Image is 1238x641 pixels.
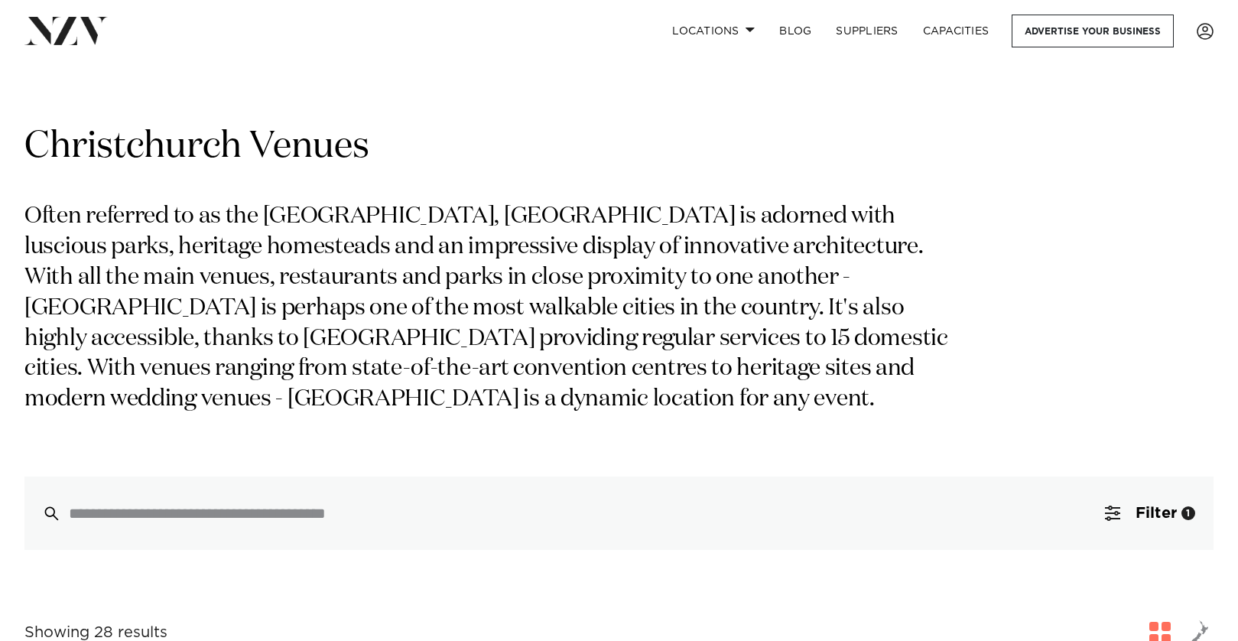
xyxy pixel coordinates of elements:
[660,15,767,47] a: Locations
[1181,506,1195,520] div: 1
[24,17,108,44] img: nzv-logo.png
[911,15,1002,47] a: Capacities
[767,15,824,47] a: BLOG
[1012,15,1174,47] a: Advertise your business
[824,15,910,47] a: SUPPLIERS
[1087,477,1214,550] button: Filter1
[24,202,970,415] p: Often referred to as the [GEOGRAPHIC_DATA], [GEOGRAPHIC_DATA] is adorned with luscious parks, her...
[1136,506,1177,521] span: Filter
[24,123,1214,171] h1: Christchurch Venues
